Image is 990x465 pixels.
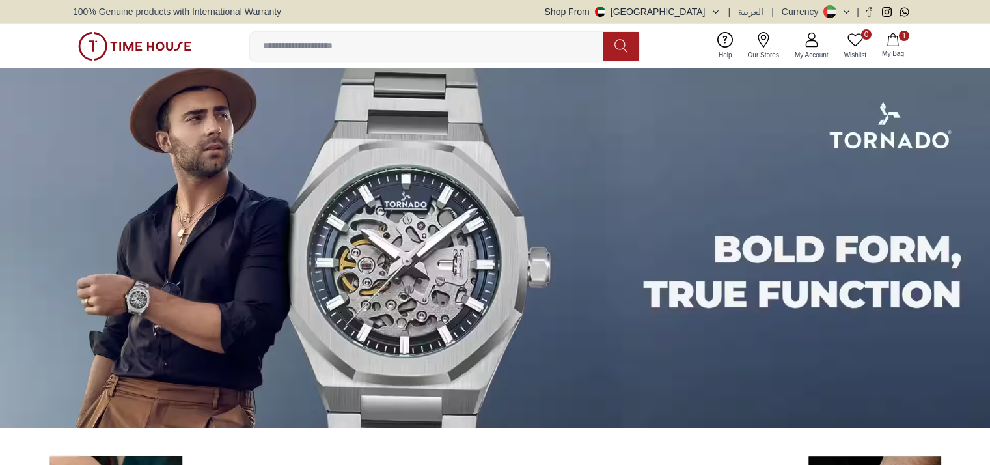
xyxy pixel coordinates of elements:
button: Shop From[GEOGRAPHIC_DATA] [545,5,721,18]
span: | [857,5,859,18]
a: Instagram [882,7,892,17]
a: Whatsapp [900,7,909,17]
span: Help [713,50,737,60]
button: 1My Bag [874,31,912,61]
a: 0Wishlist [836,29,874,63]
div: Currency [782,5,824,18]
a: Our Stores [740,29,787,63]
span: My Account [790,50,834,60]
img: ... [78,32,191,61]
span: Our Stores [743,50,784,60]
a: Help [711,29,740,63]
button: العربية [738,5,763,18]
span: 100% Genuine products with International Warranty [73,5,281,18]
a: Facebook [864,7,874,17]
span: | [771,5,774,18]
img: United Arab Emirates [595,7,605,17]
span: | [728,5,731,18]
span: 0 [861,29,872,40]
span: 1 [899,31,909,41]
span: Wishlist [839,50,872,60]
span: My Bag [877,49,909,59]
